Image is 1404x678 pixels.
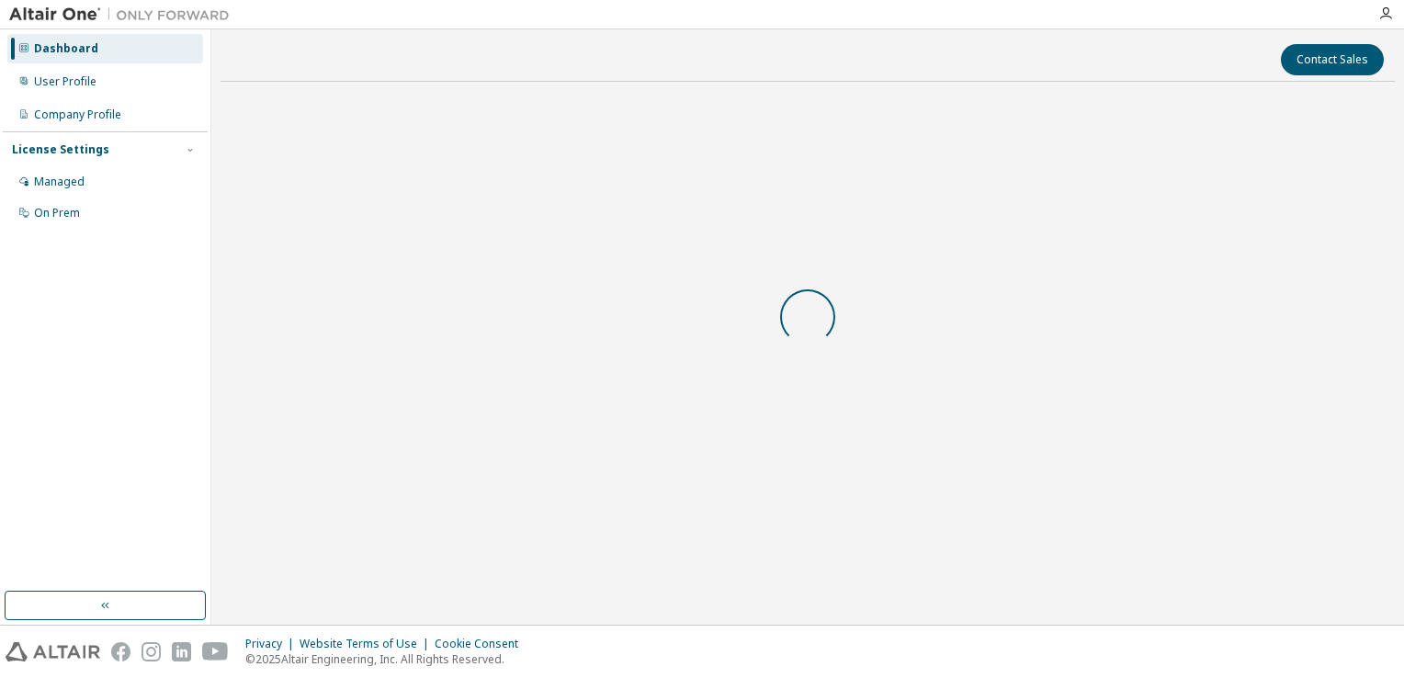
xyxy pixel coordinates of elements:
[172,642,191,661] img: linkedin.svg
[1281,44,1384,75] button: Contact Sales
[34,107,121,122] div: Company Profile
[245,637,300,651] div: Privacy
[34,74,96,89] div: User Profile
[34,175,85,189] div: Managed
[245,651,529,667] p: © 2025 Altair Engineering, Inc. All Rights Reserved.
[34,41,98,56] div: Dashboard
[12,142,109,157] div: License Settings
[111,642,130,661] img: facebook.svg
[142,642,161,661] img: instagram.svg
[34,206,80,220] div: On Prem
[300,637,435,651] div: Website Terms of Use
[9,6,239,24] img: Altair One
[6,642,100,661] img: altair_logo.svg
[202,642,229,661] img: youtube.svg
[435,637,529,651] div: Cookie Consent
